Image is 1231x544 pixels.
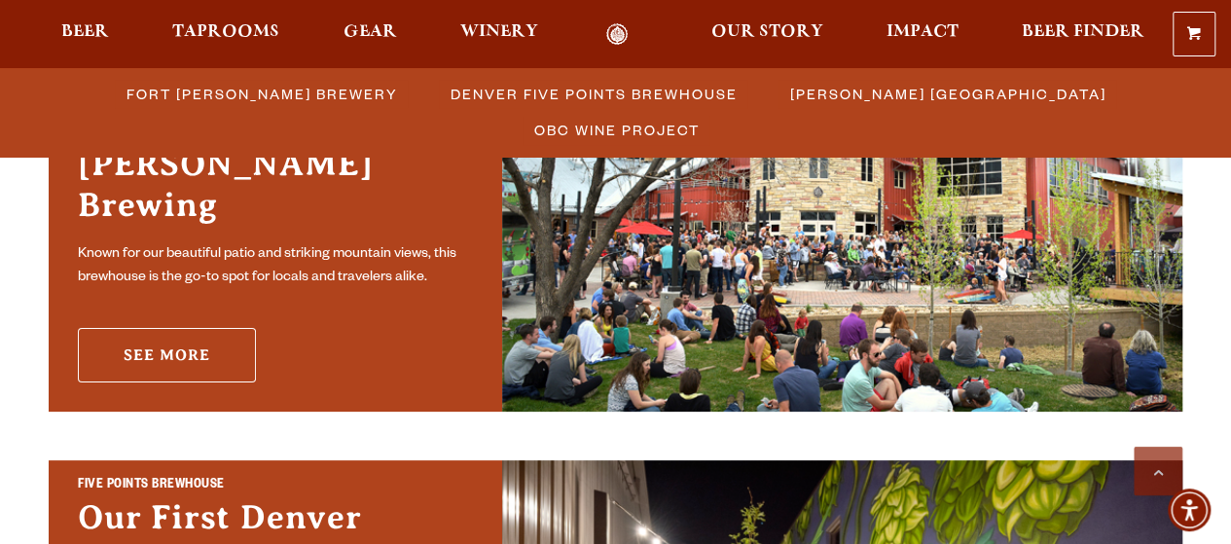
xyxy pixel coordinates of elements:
a: OBC Wine Project [523,116,709,144]
a: Beer [49,23,122,46]
a: Denver Five Points Brewhouse [439,80,747,108]
span: Beer [61,24,109,40]
span: Gear [344,24,397,40]
a: Scroll to top [1134,447,1182,495]
span: Denver Five Points Brewhouse [451,80,738,108]
a: [PERSON_NAME] [GEOGRAPHIC_DATA] [778,80,1116,108]
a: Our Story [699,23,836,46]
span: Taprooms [172,24,279,40]
p: Known for our beautiful patio and striking mountain views, this brewhouse is the go-to spot for l... [78,243,473,290]
span: Fort [PERSON_NAME] Brewery [127,80,398,108]
img: Fort Collins Brewery & Taproom' [502,52,1182,412]
a: Beer Finder [1009,23,1157,46]
span: Impact [887,24,959,40]
a: Gear [331,23,410,46]
a: See More [78,328,256,382]
span: Our Story [711,24,823,40]
h3: The Founding Home of [PERSON_NAME] Brewing [78,103,473,236]
span: [PERSON_NAME] [GEOGRAPHIC_DATA] [790,80,1106,108]
a: Impact [874,23,971,46]
div: Accessibility Menu [1168,489,1211,531]
span: OBC Wine Project [534,116,700,144]
h2: Five Points Brewhouse [78,476,473,498]
a: Taprooms [160,23,292,46]
span: Beer Finder [1022,24,1144,40]
a: Odell Home [581,23,654,46]
span: Winery [460,24,538,40]
a: Winery [448,23,551,46]
a: Fort [PERSON_NAME] Brewery [115,80,408,108]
